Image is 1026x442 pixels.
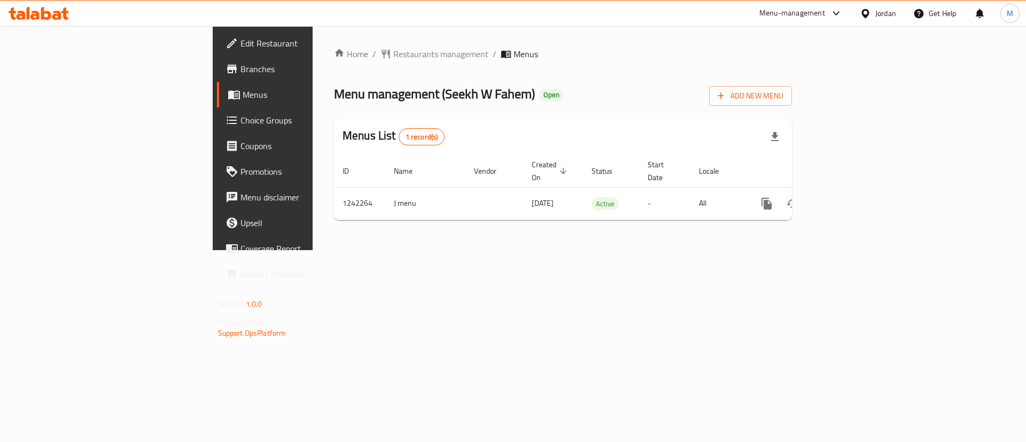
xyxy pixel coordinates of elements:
[539,89,564,102] div: Open
[393,48,488,60] span: Restaurants management
[709,86,792,106] button: Add New Menu
[532,196,554,210] span: [DATE]
[385,187,465,220] td: J menu
[718,89,783,103] span: Add New Menu
[1007,7,1013,19] span: M
[240,268,376,281] span: Grocery Checklist
[592,165,626,177] span: Status
[240,139,376,152] span: Coupons
[532,158,570,184] span: Created On
[745,155,865,188] th: Actions
[240,114,376,127] span: Choice Groups
[217,159,384,184] a: Promotions
[246,297,262,311] span: 1.0.0
[399,132,445,142] span: 1 record(s)
[493,48,496,60] li: /
[217,82,384,107] a: Menus
[780,191,805,216] button: Change Status
[334,48,792,60] nav: breadcrumb
[240,165,376,178] span: Promotions
[648,158,678,184] span: Start Date
[217,107,384,133] a: Choice Groups
[343,165,363,177] span: ID
[217,133,384,159] a: Coupons
[334,82,535,106] span: Menu management ( Seekh W Fahem )
[699,165,733,177] span: Locale
[514,48,538,60] span: Menus
[240,37,376,50] span: Edit Restaurant
[474,165,510,177] span: Vendor
[759,7,825,20] div: Menu-management
[218,297,244,311] span: Version:
[217,261,384,287] a: Grocery Checklist
[217,210,384,236] a: Upsell
[217,236,384,261] a: Coverage Report
[399,128,445,145] div: Total records count
[875,7,896,19] div: Jordan
[240,191,376,204] span: Menu disclaimer
[754,191,780,216] button: more
[218,326,286,340] a: Support.OpsPlatform
[217,56,384,82] a: Branches
[639,187,690,220] td: -
[240,242,376,255] span: Coverage Report
[334,155,865,220] table: enhanced table
[592,198,619,210] span: Active
[394,165,426,177] span: Name
[592,197,619,210] div: Active
[243,88,376,101] span: Menus
[218,315,267,329] span: Get support on:
[690,187,745,220] td: All
[240,216,376,229] span: Upsell
[380,48,488,60] a: Restaurants management
[762,124,788,150] div: Export file
[217,184,384,210] a: Menu disclaimer
[539,90,564,99] span: Open
[343,128,445,145] h2: Menus List
[217,30,384,56] a: Edit Restaurant
[240,63,376,75] span: Branches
